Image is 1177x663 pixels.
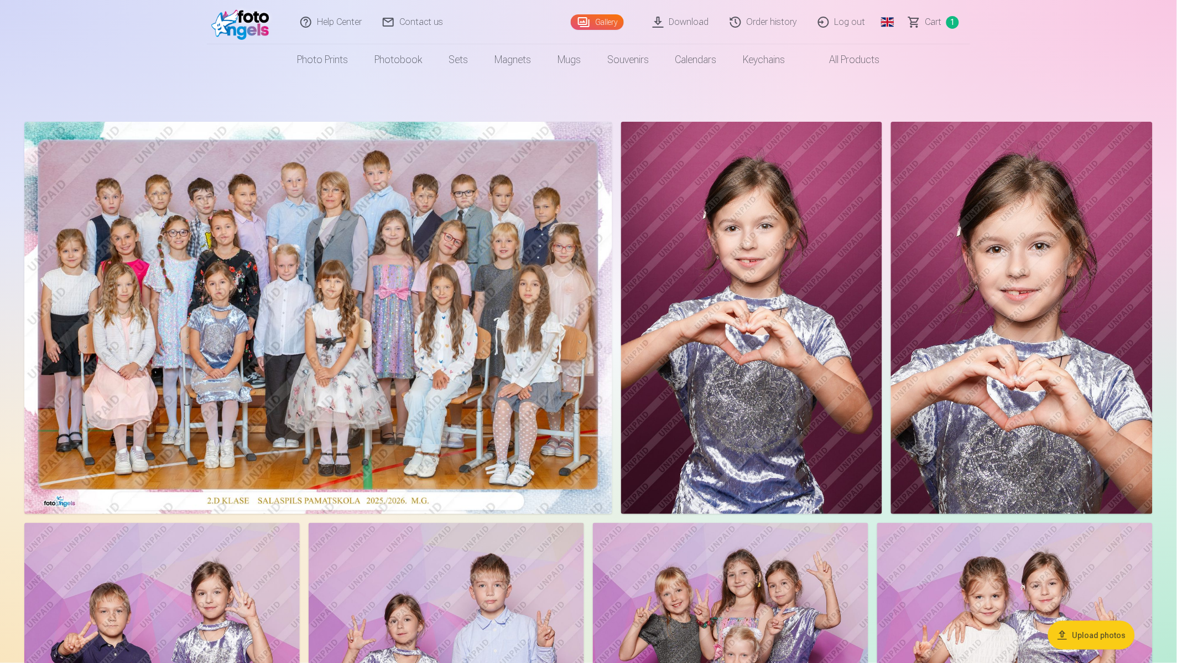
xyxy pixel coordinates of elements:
a: Sets [435,44,481,75]
span: 1 [946,16,959,29]
a: Calendars [662,44,730,75]
a: Photo prints [284,44,361,75]
a: Keychains [730,44,799,75]
span: Сart [925,15,942,29]
a: Mugs [544,44,594,75]
a: Gallery [571,14,624,30]
a: Souvenirs [594,44,662,75]
a: All products [799,44,893,75]
button: Upload photos [1048,621,1135,650]
a: Photobook [361,44,435,75]
img: /fa1 [211,4,275,40]
a: Magnets [481,44,544,75]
